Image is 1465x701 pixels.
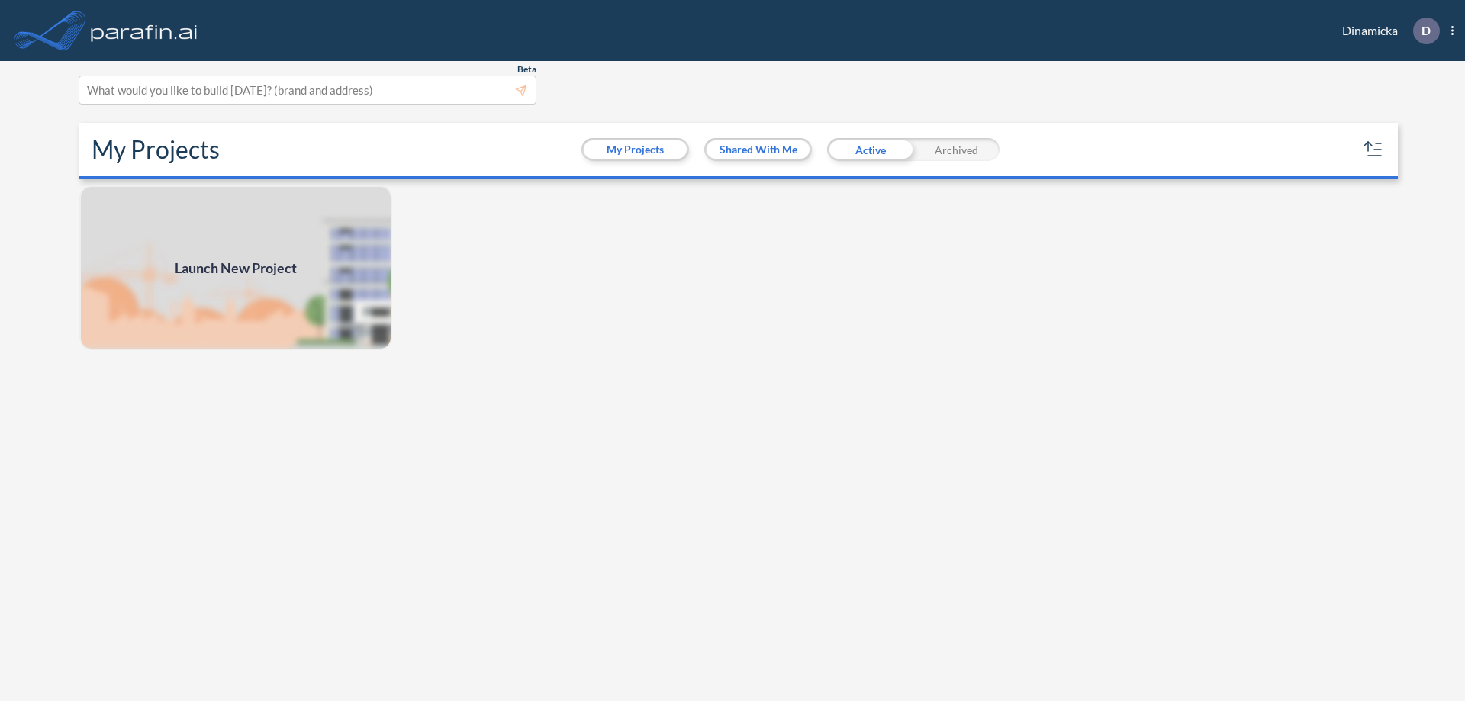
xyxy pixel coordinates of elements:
[79,185,392,350] a: Launch New Project
[707,140,810,159] button: Shared With Me
[79,185,392,350] img: add
[584,140,687,159] button: My Projects
[827,138,913,161] div: Active
[88,15,201,46] img: logo
[1422,24,1431,37] p: D
[1319,18,1454,44] div: Dinamicka
[92,135,220,164] h2: My Projects
[517,63,536,76] span: Beta
[1361,137,1386,162] button: sort
[175,258,297,278] span: Launch New Project
[913,138,1000,161] div: Archived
